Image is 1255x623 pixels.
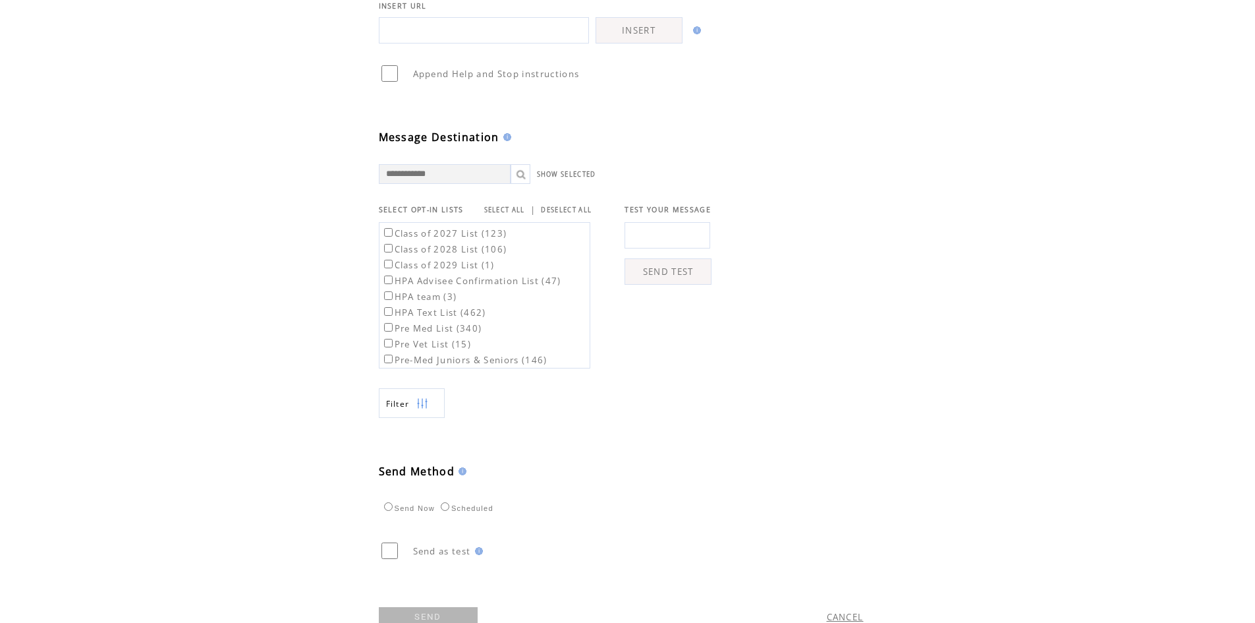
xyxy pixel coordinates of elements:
[381,322,482,334] label: Pre Med List (340)
[379,464,455,479] span: Send Method
[381,307,486,318] label: HPA Text List (462)
[381,291,457,303] label: HPA team (3)
[384,355,393,363] input: Pre-Med Juniors & Seniors (146)
[413,68,580,80] span: Append Help and Stop instructions
[384,228,393,237] input: Class of 2027 List (123)
[381,243,507,255] label: Class of 2028 List (106)
[381,504,435,512] label: Send Now
[689,26,701,34] img: help.gif
[379,205,464,214] span: SELECT OPT-IN LISTS
[441,502,449,511] input: Scheduled
[596,17,683,44] a: INSERT
[625,258,711,285] a: SEND TEST
[455,467,466,475] img: help.gif
[499,133,511,141] img: help.gif
[384,339,393,347] input: Pre Vet List (15)
[384,291,393,300] input: HPA team (3)
[541,206,592,214] a: DESELECT ALL
[381,227,507,239] label: Class of 2027 List (123)
[827,611,864,623] a: CANCEL
[379,130,499,144] span: Message Destination
[384,323,393,332] input: Pre Med List (340)
[384,260,393,268] input: Class of 2029 List (1)
[384,244,393,252] input: Class of 2028 List (106)
[379,388,445,418] a: Filter
[437,504,493,512] label: Scheduled
[537,170,596,179] a: SHOW SELECTED
[484,206,525,214] a: SELECT ALL
[386,398,410,409] span: Show filters
[530,204,536,216] span: |
[413,545,471,557] span: Send as test
[625,205,711,214] span: TEST YOUR MESSAGE
[381,354,547,366] label: Pre-Med Juniors & Seniors (146)
[384,307,393,316] input: HPA Text List (462)
[381,259,495,271] label: Class of 2029 List (1)
[381,338,472,350] label: Pre Vet List (15)
[384,502,393,511] input: Send Now
[471,547,483,555] img: help.gif
[381,275,561,287] label: HPA Advisee Confirmation List (47)
[379,1,427,11] span: INSERT URL
[416,389,428,419] img: filters.png
[384,276,393,284] input: HPA Advisee Confirmation List (47)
